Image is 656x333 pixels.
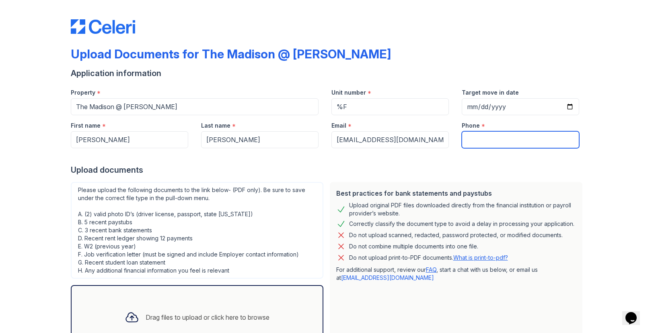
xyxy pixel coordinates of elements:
div: Best practices for bank statements and paystubs [336,188,576,198]
label: Last name [201,122,230,130]
p: For additional support, review our , start a chat with us below, or email us at [336,266,576,282]
label: Target move in date [462,89,519,97]
img: CE_Logo_Blue-a8612792a0a2168367f1c8372b55b34899dd931a85d93a1a3d3e32e68fde9ad4.png [71,19,135,34]
p: Do not upload print-to-PDF documents. [349,254,508,262]
div: Upload documents [71,164,586,176]
a: [EMAIL_ADDRESS][DOMAIN_NAME] [341,274,434,281]
label: Phone [462,122,480,130]
div: Application information [71,68,586,79]
label: Property [71,89,95,97]
div: Drag files to upload or click here to browse [146,312,269,322]
div: Do not upload scanned, redacted, password protected, or modified documents. [349,230,563,240]
a: FAQ [426,266,436,273]
div: Do not combine multiple documents into one file. [349,242,478,251]
div: Correctly classify the document type to avoid a delay in processing your application. [349,219,574,229]
div: Upload original PDF files downloaded directly from the financial institution or payroll provider’... [349,201,576,217]
label: Unit number [331,89,366,97]
label: Email [331,122,346,130]
a: What is print-to-pdf? [453,254,508,261]
div: Please upload the following documents to the link below- (PDF only). Be sure to save under the co... [71,182,323,279]
div: Upload Documents for The Madison @ [PERSON_NAME] [71,47,391,61]
iframe: chat widget [622,301,648,325]
label: First name [71,122,101,130]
